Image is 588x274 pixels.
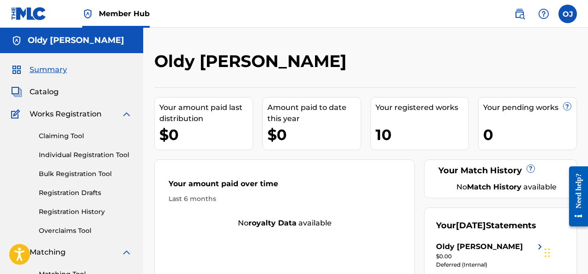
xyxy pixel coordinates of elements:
[39,150,132,160] a: Individual Registration Tool
[527,165,534,172] span: ?
[30,247,66,258] span: Matching
[467,183,521,191] strong: Match History
[267,102,361,124] div: Amount paid to date this year
[436,219,536,232] div: Your Statements
[169,178,400,194] div: Your amount paid over time
[159,102,253,124] div: Your amount paid last distribution
[11,7,47,20] img: MLC Logo
[159,124,253,145] div: $0
[11,109,23,120] img: Works Registration
[542,230,588,274] iframe: Chat Widget
[30,109,102,120] span: Works Registration
[11,86,59,97] a: CatalogCatalog
[545,239,550,267] div: Drag
[436,164,565,177] div: Your Match History
[154,51,351,72] h2: Oldy [PERSON_NAME]
[483,124,576,145] div: 0
[155,218,414,229] div: No available
[562,159,588,234] iframe: Resource Center
[39,131,132,141] a: Claiming Tool
[564,103,571,110] span: ?
[436,241,523,252] div: Oldy [PERSON_NAME]
[39,226,132,236] a: Overclaims Tool
[11,64,22,75] img: Summary
[11,247,23,258] img: Matching
[82,8,93,19] img: Top Rightsholder
[436,252,546,261] div: $0.00
[483,102,576,113] div: Your pending works
[39,207,132,217] a: Registration History
[538,8,549,19] img: help
[169,194,400,204] div: Last 6 months
[558,5,577,23] div: User Menu
[436,241,546,269] a: Oldy [PERSON_NAME]right chevron icon$0.00Deferred (Internal)
[376,102,469,113] div: Your registered works
[30,64,67,75] span: Summary
[456,220,486,231] span: [DATE]
[514,8,525,19] img: search
[30,86,59,97] span: Catalog
[11,86,22,97] img: Catalog
[510,5,529,23] a: Public Search
[534,5,553,23] div: Help
[121,247,132,258] img: expand
[99,8,150,19] span: Member Hub
[267,124,361,145] div: $0
[39,169,132,179] a: Bulk Registration Tool
[436,261,546,269] div: Deferred (Internal)
[448,182,565,193] div: No available
[11,35,22,46] img: Accounts
[376,124,469,145] div: 10
[11,64,67,75] a: SummarySummary
[39,188,132,198] a: Registration Drafts
[28,35,124,46] h5: Oldy Jean
[249,219,297,227] strong: royalty data
[534,241,546,252] img: right chevron icon
[121,109,132,120] img: expand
